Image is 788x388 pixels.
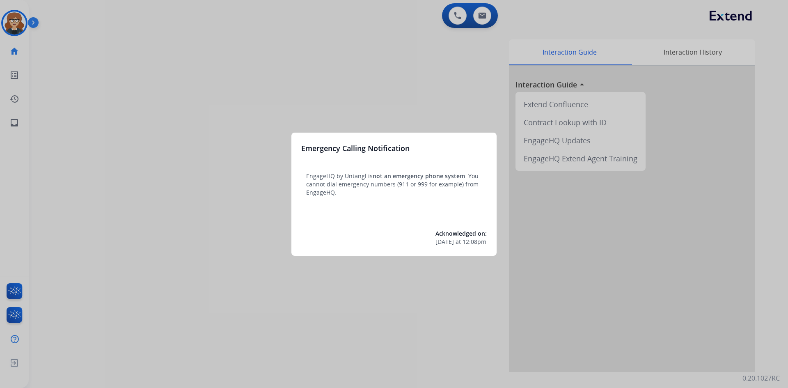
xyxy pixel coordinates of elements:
[306,172,482,197] p: EngageHQ by Untangl is . You cannot dial emergency numbers (911 or 999 for example) from EngageHQ.
[301,142,410,154] h3: Emergency Calling Notification
[435,238,487,246] div: at
[373,172,465,180] span: not an emergency phone system
[463,238,486,246] span: 12:08pm
[435,238,454,246] span: [DATE]
[435,230,487,237] span: Acknowledged on:
[742,373,780,383] p: 0.20.1027RC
